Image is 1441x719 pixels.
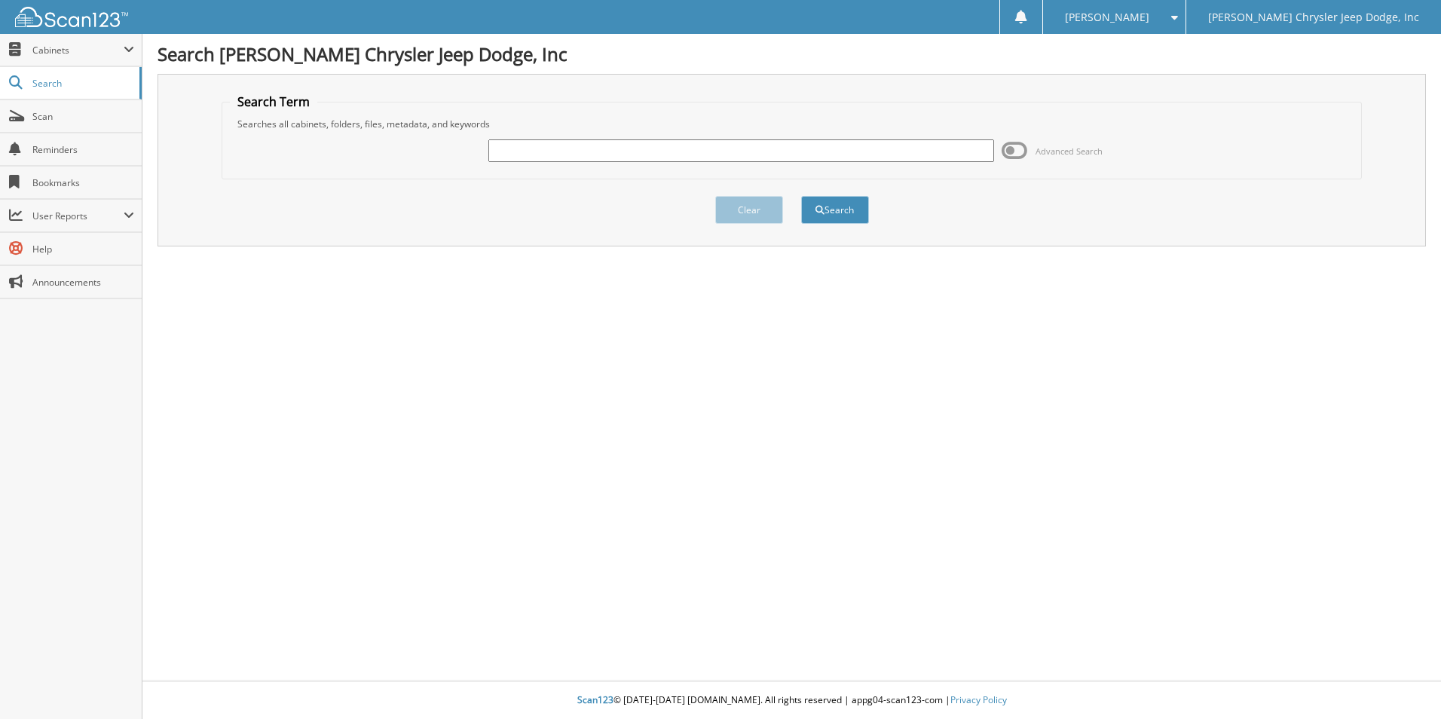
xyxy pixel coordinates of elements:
span: Bookmarks [32,176,134,189]
img: scan123-logo-white.svg [15,7,128,27]
span: [PERSON_NAME] Chrysler Jeep Dodge, Inc [1208,13,1419,22]
span: User Reports [32,210,124,222]
span: Scan123 [577,693,613,706]
button: Clear [715,196,783,224]
h1: Search [PERSON_NAME] Chrysler Jeep Dodge, Inc [158,41,1426,66]
span: Advanced Search [1036,145,1103,157]
div: Searches all cabinets, folders, files, metadata, and keywords [230,118,1354,130]
span: Cabinets [32,44,124,57]
span: Announcements [32,276,134,289]
span: Reminders [32,143,134,156]
iframe: Chat Widget [1366,647,1441,719]
div: © [DATE]-[DATE] [DOMAIN_NAME]. All rights reserved | appg04-scan123-com | [142,682,1441,719]
span: Scan [32,110,134,123]
span: Search [32,77,132,90]
a: Privacy Policy [950,693,1007,706]
span: Help [32,243,134,255]
legend: Search Term [230,93,317,110]
span: [PERSON_NAME] [1065,13,1149,22]
button: Search [801,196,869,224]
